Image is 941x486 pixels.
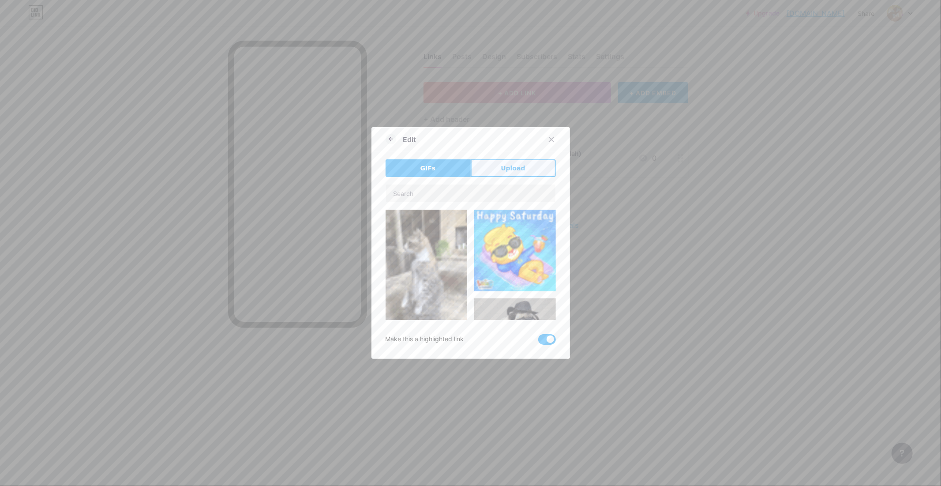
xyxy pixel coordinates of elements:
[403,134,416,145] div: Edit
[474,210,556,291] img: Gihpy
[386,210,467,355] img: Gihpy
[501,164,525,173] span: Upload
[386,185,555,202] input: Search
[420,164,436,173] span: GIFs
[471,159,556,177] button: Upload
[386,334,464,345] div: Make this a highlighted link
[474,298,556,380] img: Gihpy
[386,159,471,177] button: GIFs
